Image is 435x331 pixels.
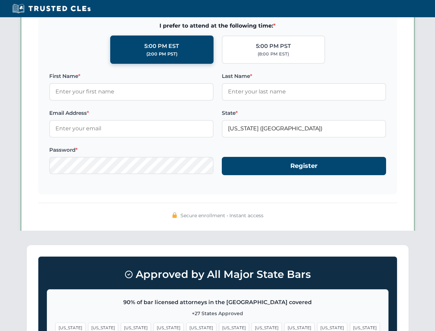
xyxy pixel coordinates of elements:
[222,72,386,80] label: Last Name
[47,265,389,284] h3: Approved by All Major State Bars
[49,120,214,137] input: Enter your email
[180,212,263,219] span: Secure enrollment • Instant access
[146,51,177,58] div: (2:00 PM PST)
[49,146,214,154] label: Password
[55,310,380,317] p: +27 States Approved
[222,157,386,175] button: Register
[49,109,214,117] label: Email Address
[222,83,386,100] input: Enter your last name
[222,120,386,137] input: Florida (FL)
[55,298,380,307] p: 90% of bar licensed attorneys in the [GEOGRAPHIC_DATA] covered
[49,72,214,80] label: First Name
[258,51,289,58] div: (8:00 PM EST)
[172,212,177,218] img: 🔒
[256,42,291,51] div: 5:00 PM PST
[49,83,214,100] input: Enter your first name
[49,21,386,30] span: I prefer to attend at the following time:
[144,42,179,51] div: 5:00 PM EST
[222,109,386,117] label: State
[10,3,93,14] img: Trusted CLEs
